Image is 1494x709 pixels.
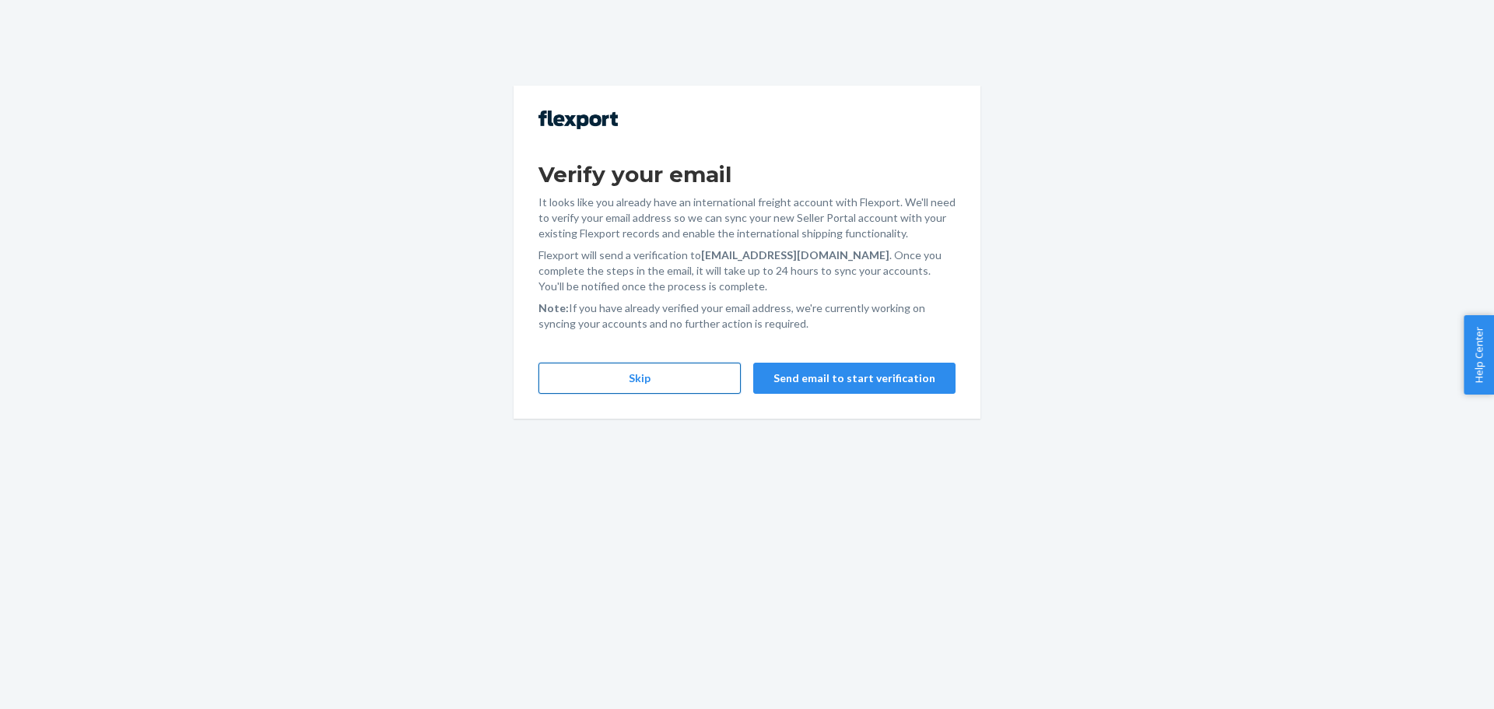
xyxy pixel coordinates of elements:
[538,301,569,314] strong: Note:
[538,195,956,241] p: It looks like you already have an international freight account with Flexport. We'll need to veri...
[538,300,956,332] p: If you have already verified your email address, we're currently working on syncing your accounts...
[538,160,956,188] h1: Verify your email
[701,248,889,261] strong: [EMAIL_ADDRESS][DOMAIN_NAME]
[538,111,618,129] img: Flexport logo
[538,247,956,294] p: Flexport will send a verification to . Once you complete the steps in the email, it will take up ...
[753,363,956,394] button: Send email to start verification
[1464,315,1494,395] button: Help Center
[538,363,741,394] button: Skip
